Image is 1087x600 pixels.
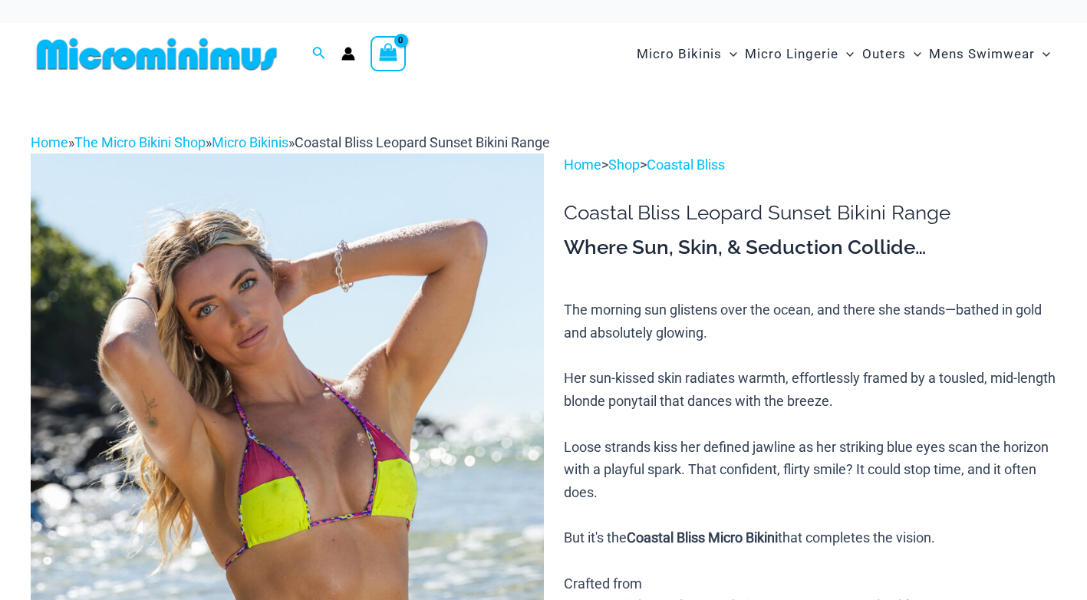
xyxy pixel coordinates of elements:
a: Account icon link [341,47,355,61]
nav: Site Navigation [631,28,1056,80]
span: Micro Lingerie [745,35,838,74]
a: Home [31,134,68,150]
a: OutersMenu ToggleMenu Toggle [858,31,925,77]
a: Shop [608,157,640,173]
span: Micro Bikinis [637,35,722,74]
h3: Where Sun, Skin, & Seduction Collide… [564,235,1056,261]
a: Home [564,157,601,173]
b: Coastal Bliss Micro Bikini [627,529,778,546]
span: Outers [862,35,906,74]
a: Search icon link [312,45,326,64]
a: Coastal Bliss [647,157,725,173]
p: > > [564,153,1056,176]
a: The Micro Bikini Shop [74,134,206,150]
a: Micro LingerieMenu ToggleMenu Toggle [741,31,858,77]
a: Mens SwimwearMenu ToggleMenu Toggle [925,31,1054,77]
a: View Shopping Cart, empty [371,36,406,71]
span: » » » [31,134,550,150]
span: Coastal Bliss Leopard Sunset Bikini Range [295,134,550,150]
a: Micro BikinisMenu ToggleMenu Toggle [633,31,741,77]
h1: Coastal Bliss Leopard Sunset Bikini Range [564,201,1056,225]
a: Micro Bikinis [212,134,288,150]
span: Mens Swimwear [929,35,1035,74]
span: Menu Toggle [838,35,854,74]
span: Menu Toggle [722,35,737,74]
img: MM SHOP LOGO FLAT [31,37,283,71]
span: Menu Toggle [906,35,921,74]
span: Menu Toggle [1035,35,1050,74]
